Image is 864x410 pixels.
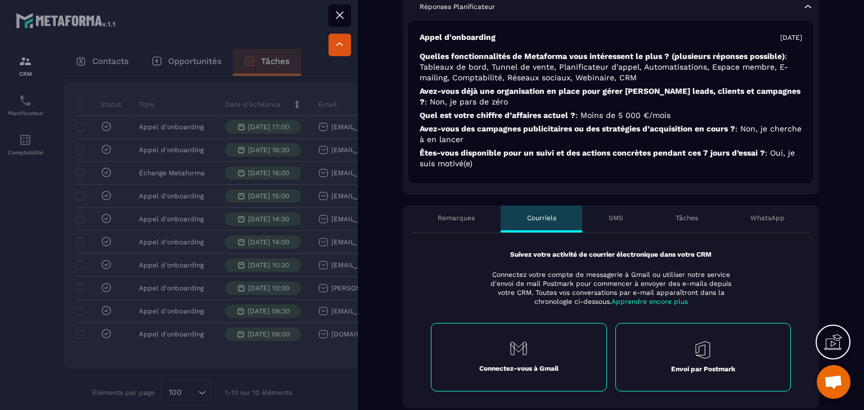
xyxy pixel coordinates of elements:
p: SMS [609,213,623,222]
p: Suivez votre activité de courrier électronique dans votre CRM [431,250,791,259]
p: Connectez-vous à Gmail [479,364,559,373]
p: Courriels [527,213,556,222]
p: Êtes-vous disponible pour un suivi et des actions concrètes pendant ces 7 jours d’essai ? [420,148,802,169]
p: Remarques [438,213,475,222]
span: Apprendre encore plus [611,298,688,306]
span: : Non, je pars de zéro [425,97,508,106]
p: Quel est votre chiffre d’affaires actuel ? [420,110,802,121]
a: Ouvrir le chat [817,365,850,399]
span: : Tableaux de bord, Tunnel de vente, Planificateur d'appel, Automatisations, Espace membre, E-mai... [420,52,788,82]
p: Avez-vous déjà une organisation en place pour gérer [PERSON_NAME] leads, clients et campagnes ? [420,86,802,107]
span: : Moins de 5 000 €/mois [575,111,670,120]
p: Envoi par Postmark [671,365,735,373]
p: WhatsApp [750,213,785,222]
p: Quelles fonctionnalités de Metaforma vous intéressent le plus ? (plusieurs réponses possible) [420,51,802,83]
p: Appel d'onboarding [420,32,496,43]
p: Connectez votre compte de messagerie à Gmail ou utiliser notre service d'envoi de mail Postmark p... [483,270,739,306]
p: Avez-vous des campagnes publicitaires ou des stratégies d’acquisition en cours ? [420,124,802,145]
p: Réponses Planificateur [420,2,495,11]
p: Tâches [676,213,698,222]
p: [DATE] [780,33,802,42]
